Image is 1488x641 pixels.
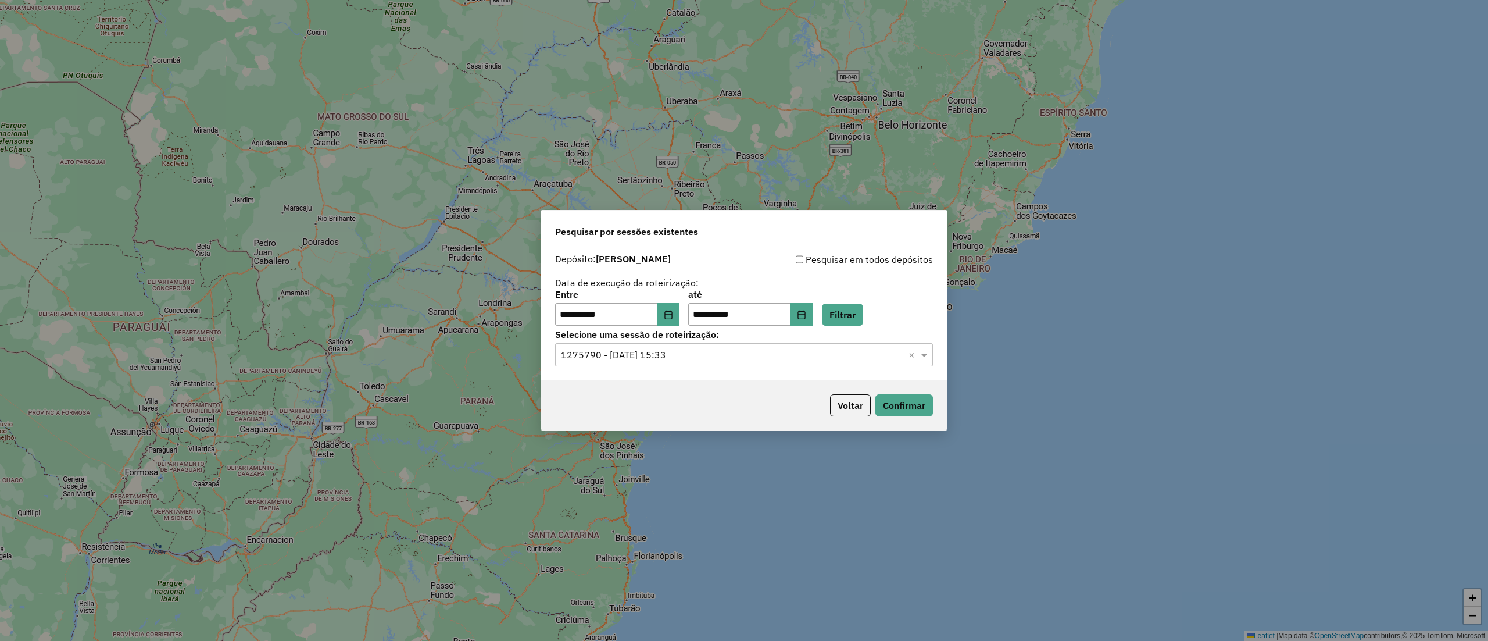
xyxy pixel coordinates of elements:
label: Depósito: [555,252,671,266]
label: Data de execução da roteirização: [555,276,699,290]
button: Choose Date [657,303,679,326]
div: Pesquisar em todos depósitos [744,252,933,266]
button: Confirmar [875,394,933,416]
button: Voltar [830,394,871,416]
label: Selecione uma sessão de roteirização: [555,327,933,341]
span: Clear all [908,348,918,362]
button: Filtrar [822,304,863,326]
label: Entre [555,287,679,301]
button: Choose Date [791,303,813,326]
span: Pesquisar por sessões existentes [555,225,698,238]
label: até [688,287,812,301]
strong: [PERSON_NAME] [596,253,671,265]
